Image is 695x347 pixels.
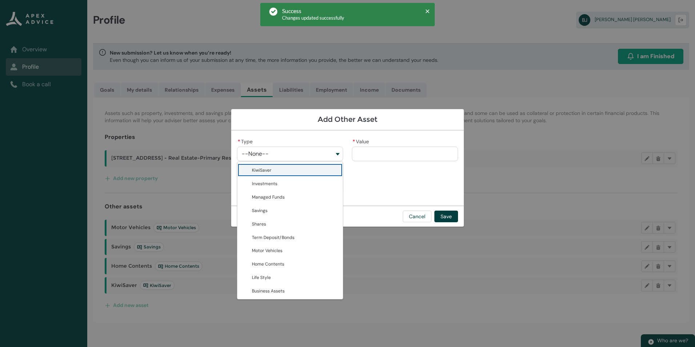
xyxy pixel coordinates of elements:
span: --None-- [242,151,269,157]
button: Close [425,8,430,14]
button: Type [237,147,343,161]
span: Managed Funds [252,194,285,201]
label: Value [352,136,372,145]
label: Type [237,136,256,145]
abbr: required [238,138,240,145]
span: KiwiSaver [252,167,272,174]
button: Cancel [403,211,431,222]
span: Changes updated successfully [282,15,344,21]
button: Save [434,211,458,222]
div: Type [237,161,343,299]
span: Investments [252,180,277,187]
abbr: required [353,138,355,145]
div: Success [282,7,344,15]
h1: Add Other Asset [237,115,458,124]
